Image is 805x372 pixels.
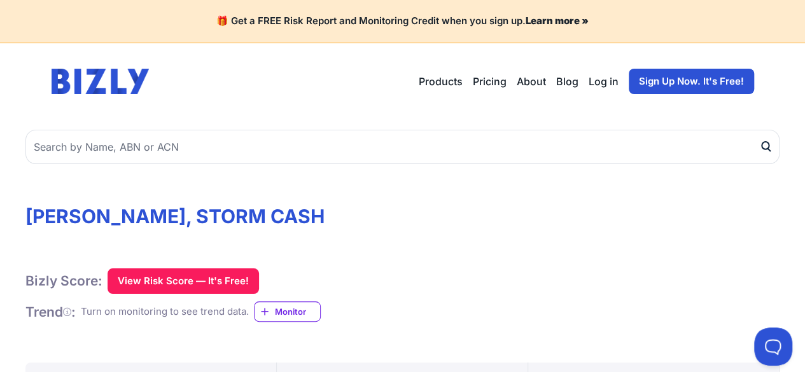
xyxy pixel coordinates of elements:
a: Log in [589,74,619,89]
button: View Risk Score — It's Free! [108,268,259,294]
a: Sign Up Now. It's Free! [629,69,754,94]
a: Monitor [254,301,321,322]
button: Products [419,74,463,89]
iframe: Toggle Customer Support [754,327,792,366]
h4: 🎁 Get a FREE Risk Report and Monitoring Credit when you sign up. [15,15,790,27]
a: Learn more » [526,15,589,27]
span: Monitor [275,305,320,318]
h1: Bizly Score: [25,272,102,289]
input: Search by Name, ABN or ACN [25,130,780,164]
a: Pricing [473,74,507,89]
div: Turn on monitoring to see trend data. [81,305,249,319]
a: Blog [556,74,578,89]
h1: Trend : [25,303,76,320]
h1: [PERSON_NAME], STORM CASH [25,205,780,228]
a: About [517,74,546,89]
